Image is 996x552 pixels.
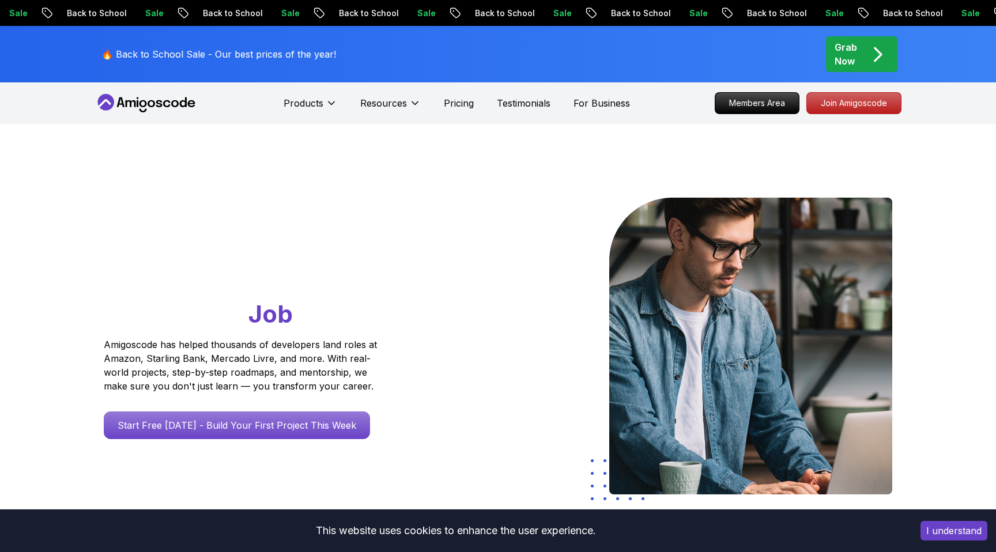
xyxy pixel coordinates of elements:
p: Back to School [327,7,406,19]
p: Back to School [871,7,950,19]
a: Testimonials [497,96,550,110]
p: Sale [270,7,307,19]
p: Sale [134,7,171,19]
img: hero [609,198,892,494]
a: For Business [574,96,630,110]
a: Pricing [444,96,474,110]
p: Back to School [191,7,270,19]
p: Join Amigoscode [807,93,901,114]
p: Sale [814,7,851,19]
p: Sale [542,7,579,19]
h1: Go From Learning to Hired: Master Java, Spring Boot & Cloud Skills That Get You the [104,198,421,331]
p: Sale [678,7,715,19]
a: Join Amigoscode [806,92,901,114]
p: Back to School [735,7,814,19]
p: Members Area [715,93,799,114]
p: Sale [406,7,443,19]
p: Back to School [599,7,678,19]
p: Back to School [55,7,134,19]
p: Resources [360,96,407,110]
p: Sale [950,7,987,19]
p: Products [284,96,323,110]
button: Products [284,96,337,119]
p: Back to School [463,7,542,19]
button: Accept cookies [920,521,987,540]
p: Grab Now [835,40,857,68]
p: Amigoscode has helped thousands of developers land roles at Amazon, Starling Bank, Mercado Livre,... [104,338,380,393]
a: Members Area [715,92,799,114]
p: 🔥 Back to School Sale - Our best prices of the year! [101,47,336,61]
div: This website uses cookies to enhance the user experience. [9,518,903,543]
a: Start Free [DATE] - Build Your First Project This Week [104,411,370,439]
span: Job [248,299,293,328]
button: Resources [360,96,421,119]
